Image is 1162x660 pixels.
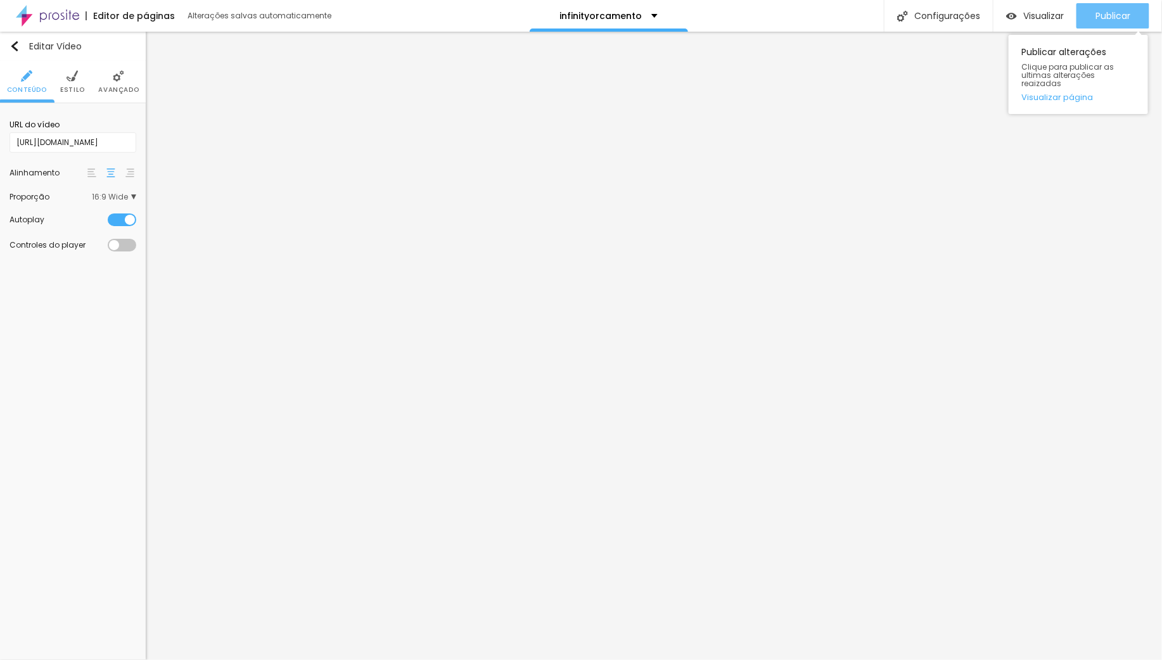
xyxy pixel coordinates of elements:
[188,12,333,20] div: Alterações salvas automaticamente
[86,11,175,20] div: Editor de páginas
[67,70,78,82] img: Icone
[897,11,908,22] img: Icone
[10,41,20,51] img: Icone
[10,169,86,177] div: Alinhamento
[1021,63,1135,88] span: Clique para publicar as ultimas alterações reaizadas
[10,193,92,201] div: Proporção
[10,41,82,51] div: Editar Vídeo
[1006,11,1017,22] img: view-1.svg
[92,193,136,201] span: 16:9 Wide
[559,11,642,20] p: infinityorcamento
[113,70,124,82] img: Icone
[993,3,1076,29] button: Visualizar
[21,70,32,82] img: Icone
[106,168,115,177] img: paragraph-center-align.svg
[10,132,136,153] input: Youtube, Vimeo ou Dailymotion
[87,168,96,177] img: paragraph-left-align.svg
[125,168,134,177] img: paragraph-right-align.svg
[10,241,108,249] div: Controles do player
[7,87,47,93] span: Conteúdo
[1009,35,1148,114] div: Publicar alterações
[98,87,139,93] span: Avançado
[1076,3,1149,29] button: Publicar
[1023,11,1064,21] span: Visualizar
[10,119,136,130] div: URL do vídeo
[146,32,1162,660] iframe: Editor
[1095,11,1130,21] span: Publicar
[60,87,85,93] span: Estilo
[10,216,108,224] div: Autoplay
[1021,93,1135,101] a: Visualizar página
